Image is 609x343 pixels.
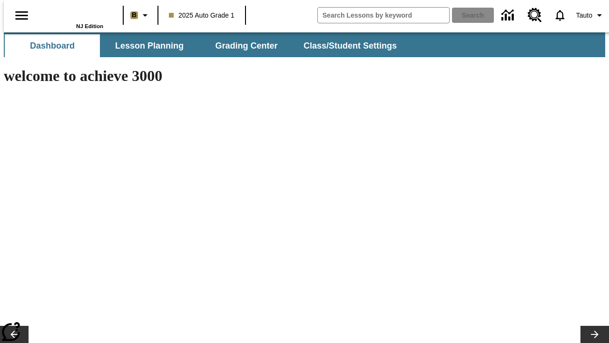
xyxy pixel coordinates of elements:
[4,32,605,57] div: SubNavbar
[548,3,572,28] a: Notifications
[199,34,294,57] button: Grading Center
[4,67,415,85] h1: welcome to achieve 3000
[30,40,75,51] span: Dashboard
[215,40,277,51] span: Grading Center
[580,326,609,343] button: Lesson carousel, Next
[41,4,103,23] a: Home
[296,34,404,57] button: Class/Student Settings
[304,40,397,51] span: Class/Student Settings
[4,34,405,57] div: SubNavbar
[5,34,100,57] button: Dashboard
[169,10,235,20] span: 2025 Auto Grade 1
[76,23,103,29] span: NJ Edition
[132,9,137,21] span: B
[127,7,155,24] button: Boost Class color is light brown. Change class color
[8,1,36,30] button: Open side menu
[576,10,592,20] span: Tauto
[115,40,184,51] span: Lesson Planning
[102,34,197,57] button: Lesson Planning
[41,3,103,29] div: Home
[522,2,548,28] a: Resource Center, Will open in new tab
[318,8,449,23] input: search field
[496,2,522,29] a: Data Center
[572,7,609,24] button: Profile/Settings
